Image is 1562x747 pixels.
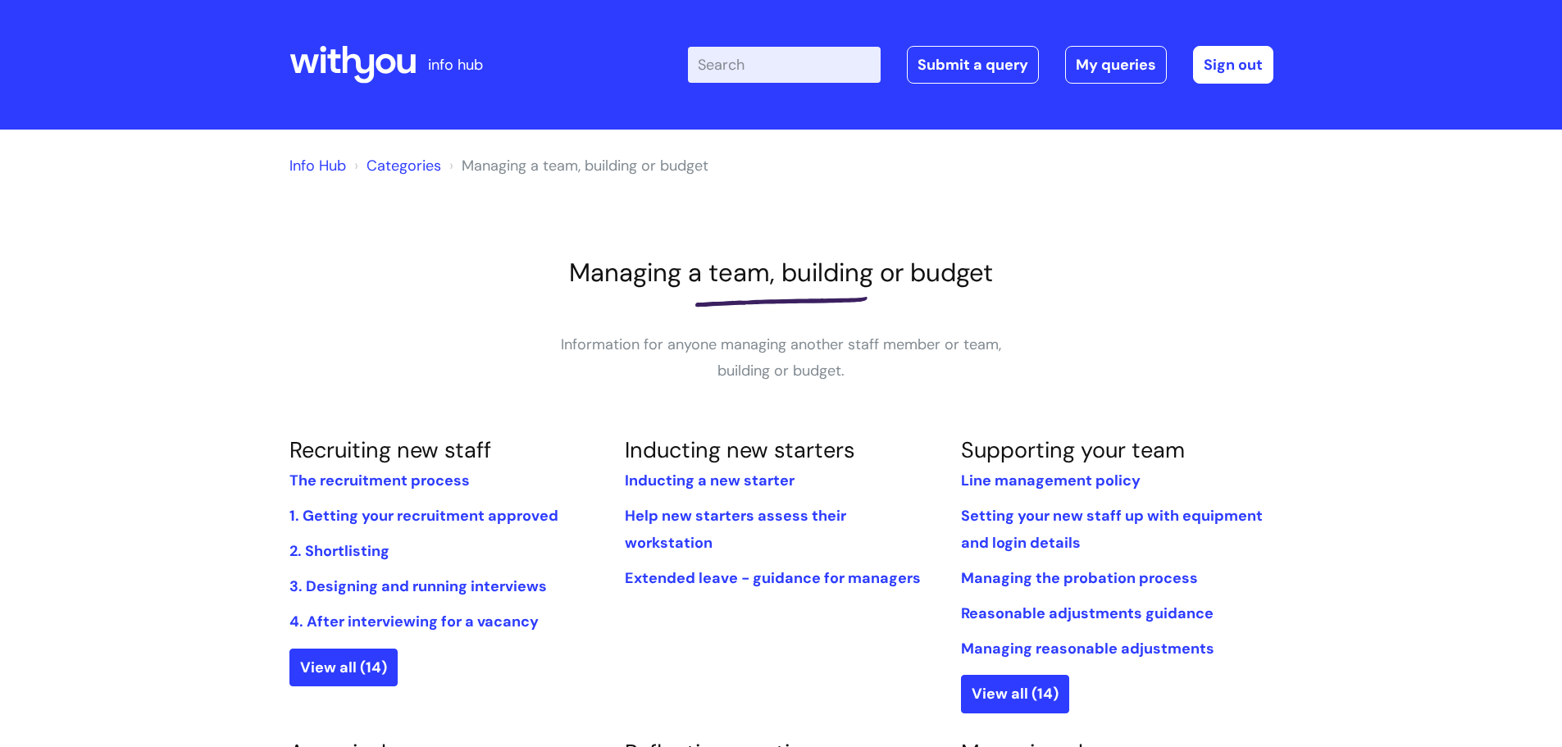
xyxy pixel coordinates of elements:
[688,46,1273,84] div: | -
[961,506,1263,552] a: Setting your new staff up with equipment and login details
[289,257,1273,288] h1: Managing a team, building or budget
[1193,46,1273,84] a: Sign out
[289,471,470,490] a: The recruitment process
[625,506,846,552] a: Help new starters assess their workstation
[289,541,389,561] a: 2. Shortlisting
[961,639,1214,658] a: Managing reasonable adjustments
[428,52,483,78] p: info hub
[1065,46,1167,84] a: My queries
[961,471,1141,490] a: Line management policy
[625,435,855,464] a: Inducting new starters
[688,47,881,83] input: Search
[961,568,1198,588] a: Managing the probation process
[961,435,1185,464] a: Supporting your team
[350,153,441,179] li: Solution home
[289,506,558,526] a: 1. Getting your recruitment approved
[535,331,1027,385] p: Information for anyone managing another staff member or team, building or budget.
[367,156,441,175] a: Categories
[289,612,539,631] a: 4. After interviewing for a vacancy
[445,153,708,179] li: Managing a team, building or budget
[289,576,547,596] a: 3. Designing and running interviews
[907,46,1039,84] a: Submit a query
[961,604,1214,623] a: Reasonable adjustments guidance
[961,675,1069,713] a: View all (14)
[625,471,795,490] a: Inducting a new starter
[289,649,398,686] a: View all (14)
[625,568,921,588] a: Extended leave - guidance for managers
[289,156,346,175] a: Info Hub
[289,435,491,464] a: Recruiting new staff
